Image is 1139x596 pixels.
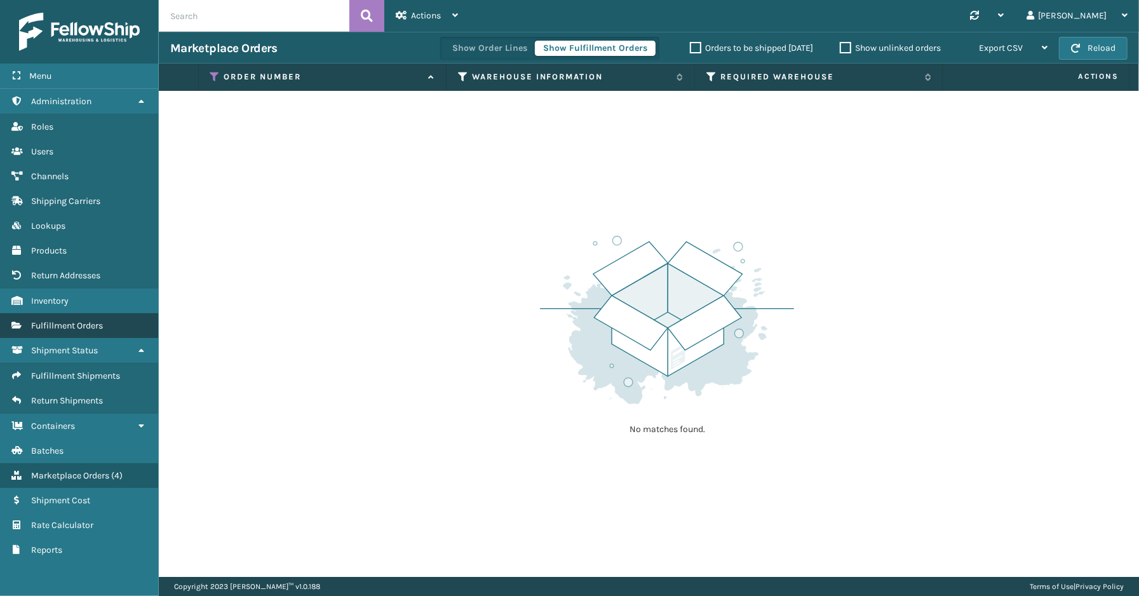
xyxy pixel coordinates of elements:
[31,421,75,431] span: Containers
[1075,582,1124,591] a: Privacy Policy
[444,41,536,56] button: Show Order Lines
[31,545,62,555] span: Reports
[1030,582,1074,591] a: Terms of Use
[840,43,941,53] label: Show unlinked orders
[535,41,656,56] button: Show Fulfillment Orders
[720,71,919,83] label: Required Warehouse
[31,445,64,456] span: Batches
[29,71,51,81] span: Menu
[1030,577,1124,596] div: |
[947,66,1126,87] span: Actions
[31,121,53,132] span: Roles
[411,10,441,21] span: Actions
[111,470,123,481] span: ( 4 )
[224,71,422,83] label: Order Number
[31,345,98,356] span: Shipment Status
[31,96,91,107] span: Administration
[979,43,1023,53] span: Export CSV
[31,146,53,157] span: Users
[19,13,140,51] img: logo
[472,71,670,83] label: Warehouse Information
[31,295,69,306] span: Inventory
[174,577,320,596] p: Copyright 2023 [PERSON_NAME]™ v 1.0.188
[31,220,65,231] span: Lookups
[31,196,100,207] span: Shipping Carriers
[31,270,100,281] span: Return Addresses
[170,41,277,56] h3: Marketplace Orders
[31,395,103,406] span: Return Shipments
[1059,37,1128,60] button: Reload
[690,43,813,53] label: Orders to be shipped [DATE]
[31,470,109,481] span: Marketplace Orders
[31,245,67,256] span: Products
[31,320,103,331] span: Fulfillment Orders
[31,495,90,506] span: Shipment Cost
[31,370,120,381] span: Fulfillment Shipments
[31,520,93,531] span: Rate Calculator
[31,171,69,182] span: Channels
